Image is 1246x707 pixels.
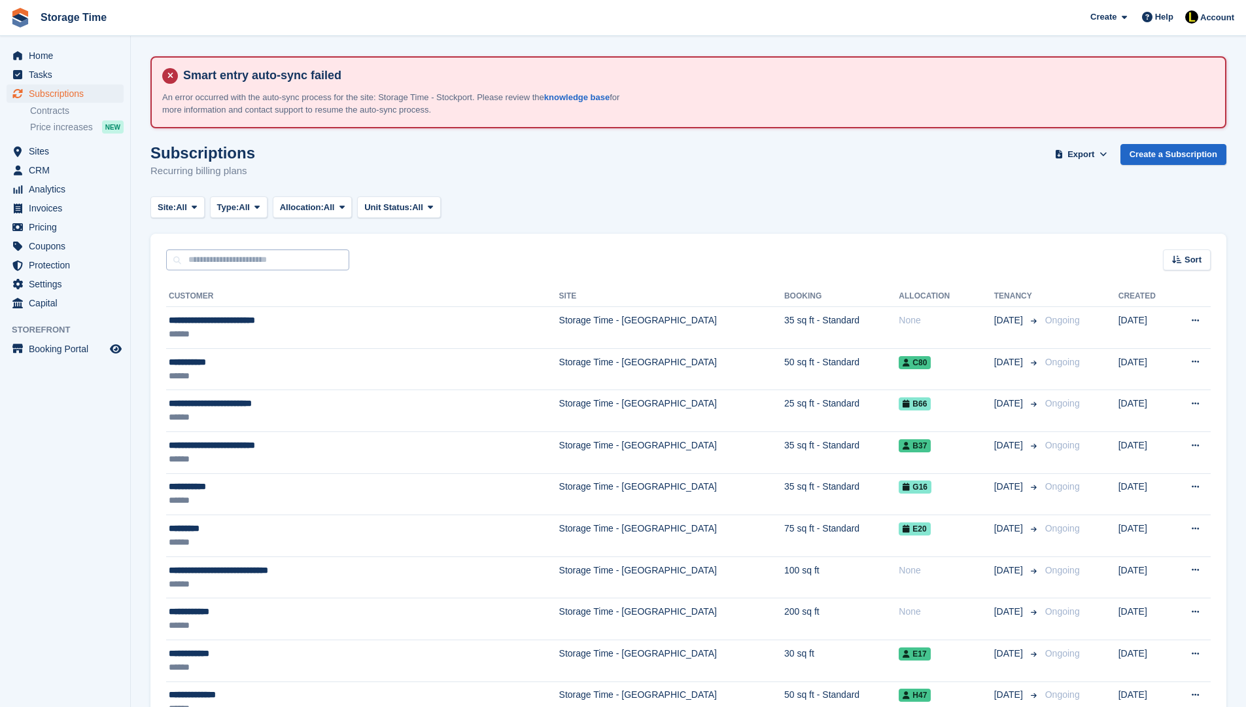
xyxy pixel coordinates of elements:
[899,564,994,577] div: None
[412,201,423,214] span: All
[150,164,255,179] p: Recurring billing plans
[12,323,130,336] span: Storefront
[162,91,620,117] p: An error occurred with the auto-sync process for the site: Storage Time - Stockport. Please revie...
[7,65,124,84] a: menu
[239,201,250,214] span: All
[899,605,994,619] div: None
[324,201,335,214] span: All
[210,196,268,218] button: Type: All
[35,7,112,28] a: Storage Time
[1067,148,1094,161] span: Export
[7,161,124,179] a: menu
[1118,515,1171,557] td: [DATE]
[30,120,124,134] a: Price increases NEW
[1052,144,1110,166] button: Export
[559,286,784,307] th: Site
[178,68,1215,83] h4: Smart entry auto-sync failed
[899,397,931,410] span: B66
[10,8,30,27] img: stora-icon-8386f47178a22dfd0bd8f6a31ec36ba5ce8667c1dd55bd0f319d3a0aa187defe.svg
[784,307,899,349] td: 35 sq ft - Standard
[1185,10,1198,24] img: Laaibah Sarwar
[7,46,124,65] a: menu
[784,286,899,307] th: Booking
[899,439,931,452] span: B37
[784,348,899,390] td: 50 sq ft - Standard
[899,522,930,535] span: E20
[1045,440,1080,450] span: Ongoing
[784,640,899,681] td: 30 sq ft
[994,564,1026,577] span: [DATE]
[994,480,1026,494] span: [DATE]
[217,201,239,214] span: Type:
[784,431,899,473] td: 35 sq ft - Standard
[29,65,107,84] span: Tasks
[899,286,994,307] th: Allocation
[7,199,124,217] a: menu
[29,84,107,103] span: Subscriptions
[544,92,610,102] a: knowledge base
[7,340,124,358] a: menu
[559,515,784,557] td: Storage Time - [GEOGRAPHIC_DATA]
[994,439,1026,452] span: [DATE]
[559,556,784,598] td: Storage Time - [GEOGRAPHIC_DATA]
[1118,307,1171,349] td: [DATE]
[559,598,784,640] td: Storage Time - [GEOGRAPHIC_DATA]
[7,294,124,312] a: menu
[994,355,1026,369] span: [DATE]
[1045,523,1080,534] span: Ongoing
[1155,10,1173,24] span: Help
[1045,648,1080,659] span: Ongoing
[1200,11,1234,24] span: Account
[784,473,899,515] td: 35 sq ft - Standard
[29,237,107,255] span: Coupons
[1120,144,1226,166] a: Create a Subscription
[29,199,107,217] span: Invoices
[29,218,107,236] span: Pricing
[899,314,994,327] div: None
[1118,431,1171,473] td: [DATE]
[994,605,1026,619] span: [DATE]
[7,237,124,255] a: menu
[899,480,931,494] span: G16
[1118,348,1171,390] td: [DATE]
[7,180,124,198] a: menu
[7,84,124,103] a: menu
[29,46,107,65] span: Home
[1118,390,1171,432] td: [DATE]
[7,275,124,293] a: menu
[29,161,107,179] span: CRM
[899,356,931,369] span: C80
[1118,286,1171,307] th: Created
[559,307,784,349] td: Storage Time - [GEOGRAPHIC_DATA]
[559,390,784,432] td: Storage Time - [GEOGRAPHIC_DATA]
[994,286,1040,307] th: Tenancy
[7,142,124,160] a: menu
[29,256,107,274] span: Protection
[1045,565,1080,575] span: Ongoing
[784,556,899,598] td: 100 sq ft
[357,196,440,218] button: Unit Status: All
[784,515,899,557] td: 75 sq ft - Standard
[7,256,124,274] a: menu
[1118,556,1171,598] td: [DATE]
[102,120,124,134] div: NEW
[30,121,93,134] span: Price increases
[784,598,899,640] td: 200 sq ft
[1045,315,1080,325] span: Ongoing
[899,647,930,661] span: E17
[1045,606,1080,617] span: Ongoing
[280,201,324,214] span: Allocation:
[1045,689,1080,700] span: Ongoing
[994,314,1026,327] span: [DATE]
[158,201,176,214] span: Site:
[108,341,124,357] a: Preview store
[29,340,107,358] span: Booking Portal
[29,142,107,160] span: Sites
[1118,473,1171,515] td: [DATE]
[30,105,124,117] a: Contracts
[1045,398,1080,408] span: Ongoing
[994,647,1026,661] span: [DATE]
[7,218,124,236] a: menu
[1045,481,1080,492] span: Ongoing
[994,688,1026,702] span: [DATE]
